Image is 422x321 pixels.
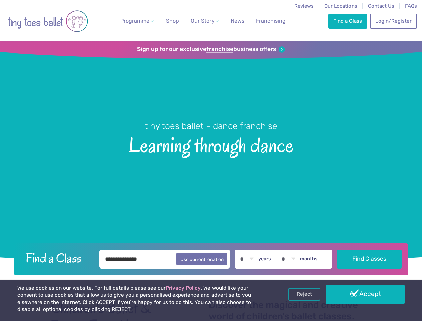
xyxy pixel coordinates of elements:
span: Franchising [256,18,286,24]
a: Login/Register [370,14,417,28]
p: We use cookies on our website. For full details please see our . We would like your consent to us... [17,285,269,313]
a: FAQs [405,3,417,9]
a: Contact Us [368,3,394,9]
a: Find a Class [328,14,367,28]
h2: Find a Class [20,250,95,266]
img: tiny toes ballet [8,4,88,38]
label: months [300,256,318,262]
span: Shop [166,18,179,24]
span: News [231,18,244,24]
a: Reject [288,288,320,301]
a: Shop [163,14,182,28]
span: Programme [120,18,149,24]
span: Our Story [191,18,215,24]
small: tiny toes ballet - dance franchise [145,121,277,131]
button: Use current location [176,253,228,265]
a: News [228,14,247,28]
a: Sign up for our exclusivefranchisebusiness offers [137,46,285,53]
a: Programme [118,14,156,28]
a: Franchising [253,14,288,28]
span: Learning through dance [11,132,411,157]
button: Find Classes [337,250,402,269]
label: years [258,256,271,262]
a: Accept [326,285,405,304]
a: Privacy Policy [166,285,201,291]
strong: franchise [206,46,233,53]
a: Our Locations [324,3,357,9]
a: Our Story [188,14,221,28]
a: Reviews [294,3,314,9]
